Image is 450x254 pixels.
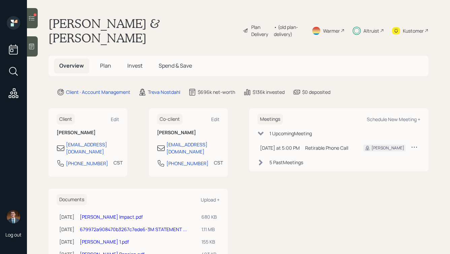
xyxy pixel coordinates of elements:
[166,141,220,155] div: [EMAIL_ADDRESS][DOMAIN_NAME]
[201,238,217,245] div: 155 KB
[157,130,220,136] h6: [PERSON_NAME]
[59,226,74,233] div: [DATE]
[59,213,74,220] div: [DATE]
[111,116,119,122] div: Edit
[302,88,330,96] div: $0 deposited
[251,24,270,38] div: Plan Delivery
[269,130,312,137] div: 1 Upcoming Meeting
[201,226,217,233] div: 1.11 MB
[59,62,84,69] span: Overview
[269,159,303,166] div: 5 Past Meeting s
[80,214,143,220] a: [PERSON_NAME] Impact.pdf
[7,210,20,223] img: hunter_neumayer.jpg
[372,145,404,151] div: [PERSON_NAME]
[201,213,217,220] div: 680 KB
[57,130,119,136] h6: [PERSON_NAME]
[59,238,74,245] div: [DATE]
[274,24,303,38] div: • (old plan-delivery)
[323,27,340,34] div: Warmer
[57,114,75,125] h6: Client
[148,88,180,96] div: Treva Nostdahl
[80,239,129,245] a: [PERSON_NAME] 1.pdf
[253,88,285,96] div: $136k invested
[257,114,283,125] h6: Meetings
[49,16,237,45] h1: [PERSON_NAME] & [PERSON_NAME]
[66,88,130,96] div: Client · Account Management
[201,196,220,203] div: Upload +
[5,231,22,238] div: Log out
[363,27,379,34] div: Altruist
[198,88,235,96] div: $696k net-worth
[127,62,142,69] span: Invest
[80,226,187,232] a: 679972a908470b3267c7ede6-3M STATEMENT ...
[57,194,87,205] h6: Documents
[100,62,111,69] span: Plan
[66,141,119,155] div: [EMAIL_ADDRESS][DOMAIN_NAME]
[403,27,424,34] div: Kustomer
[367,116,420,122] div: Schedule New Meeting +
[66,160,108,167] div: [PHONE_NUMBER]
[166,160,208,167] div: [PHONE_NUMBER]
[211,116,220,122] div: Edit
[260,144,300,151] div: [DATE] at 5:00 PM
[157,114,183,125] h6: Co-client
[214,159,223,166] div: CST
[159,62,192,69] span: Spend & Save
[305,144,353,151] div: Retirable Phone Call
[114,159,123,166] div: CST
